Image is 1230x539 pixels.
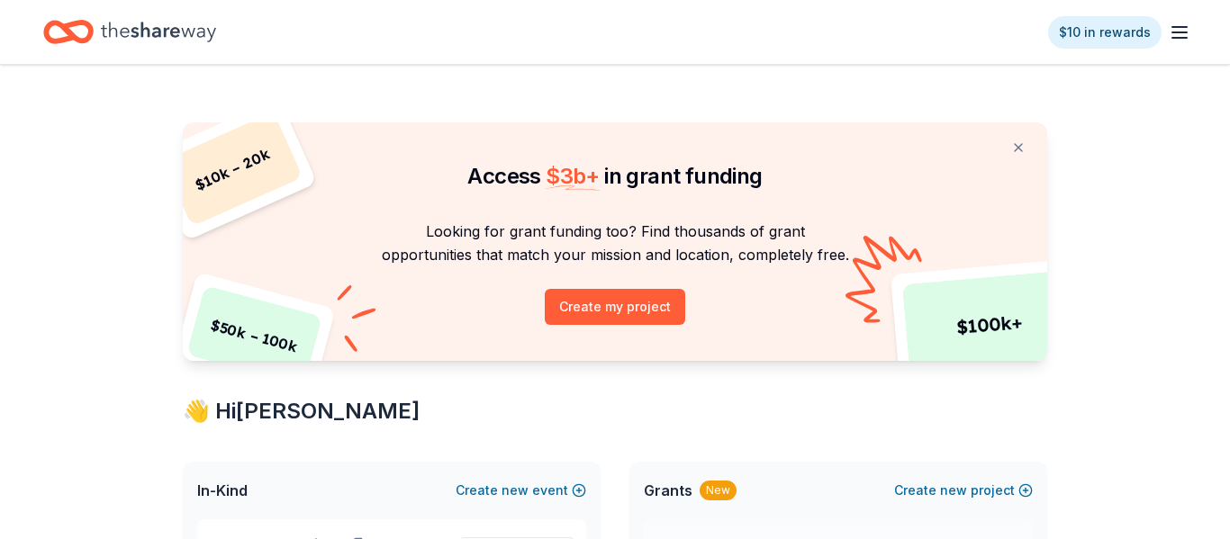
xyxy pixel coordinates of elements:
[456,480,586,501] button: Createnewevent
[546,163,600,189] span: $ 3b +
[197,480,248,501] span: In-Kind
[1048,16,1162,49] a: $10 in rewards
[940,480,967,501] span: new
[204,220,1026,267] p: Looking for grant funding too? Find thousands of grant opportunities that match your mission and ...
[183,397,1047,426] div: 👋 Hi [PERSON_NAME]
[644,480,692,501] span: Grants
[700,481,737,500] div: New
[467,163,762,189] span: Access in grant funding
[545,289,685,325] button: Create my project
[163,112,303,227] div: $ 10k – 20k
[502,480,529,501] span: new
[894,480,1033,501] button: Createnewproject
[43,11,216,53] a: Home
